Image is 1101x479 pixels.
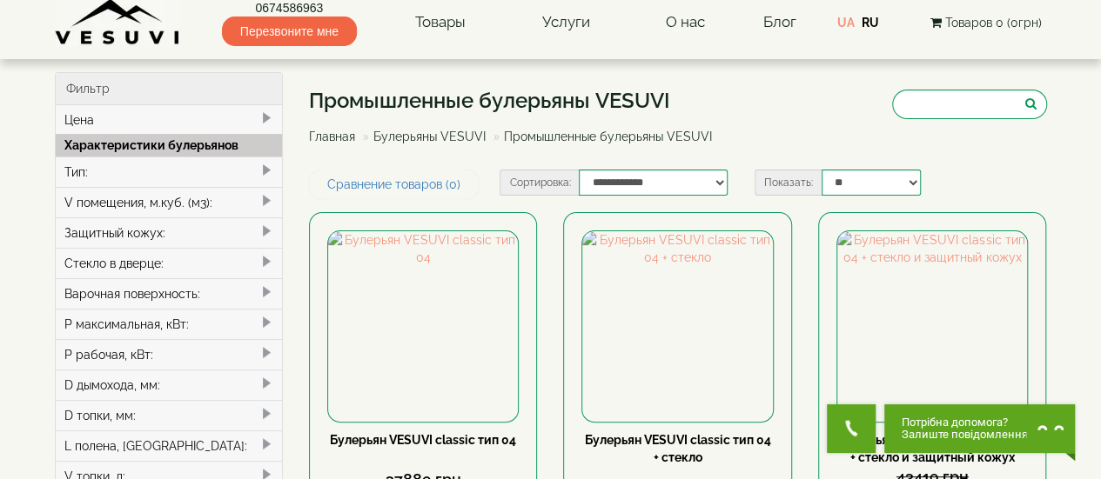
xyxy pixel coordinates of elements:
a: Главная [309,130,355,143]
div: Характеристики булерьянов [56,134,283,156]
div: Варочная поверхность: [56,278,283,309]
h1: Промышленные булерьяны VESUVI [309,90,725,112]
span: Потрібна допомога? [902,416,1028,429]
a: Сравнение товаров (0) [309,170,479,199]
span: Товаров 0 (0грн) [944,16,1041,30]
a: Булерьян VESUVI classic тип 04 + стекло [585,433,771,464]
a: Блог [763,13,796,30]
label: Сортировка: [500,170,579,196]
li: Промышленные булерьяны VESUVI [489,128,712,145]
a: Услуги [524,3,607,43]
a: О нас [648,3,722,43]
button: Get Call button [827,404,876,453]
img: Булерьян VESUVI classic тип 04 + стекло и защитный кожух [837,231,1027,421]
button: Chat button [884,404,1075,453]
div: Тип: [56,156,283,187]
div: Защитный кожух: [56,217,283,248]
a: Товары [398,3,483,43]
a: Булерьяны VESUVI [373,130,486,143]
img: Булерьян VESUVI classic тип 04 [328,231,518,421]
a: Булерьян VESUVI classic тип 04 [330,433,516,447]
div: P рабочая, кВт: [56,339,283,369]
label: Показать: [755,170,822,196]
button: Товаров 0 (0грн) [924,13,1046,32]
img: Булерьян VESUVI classic тип 04 + стекло [582,231,772,421]
div: P максимальная, кВт: [56,309,283,339]
div: V помещения, м.куб. (м3): [56,187,283,217]
span: Перезвоните мне [222,17,357,46]
div: D топки, мм: [56,400,283,430]
a: RU [862,16,879,30]
div: D дымохода, мм: [56,369,283,400]
span: Залиште повідомлення [902,429,1028,441]
div: Фильтр [56,73,283,105]
div: Цена [56,105,283,135]
div: Стекло в дверце: [56,248,283,278]
a: UA [837,16,855,30]
div: L полена, [GEOGRAPHIC_DATA]: [56,430,283,461]
a: Булерьян VESUVI classic тип 04 + стекло и защитный кожух [839,433,1025,464]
